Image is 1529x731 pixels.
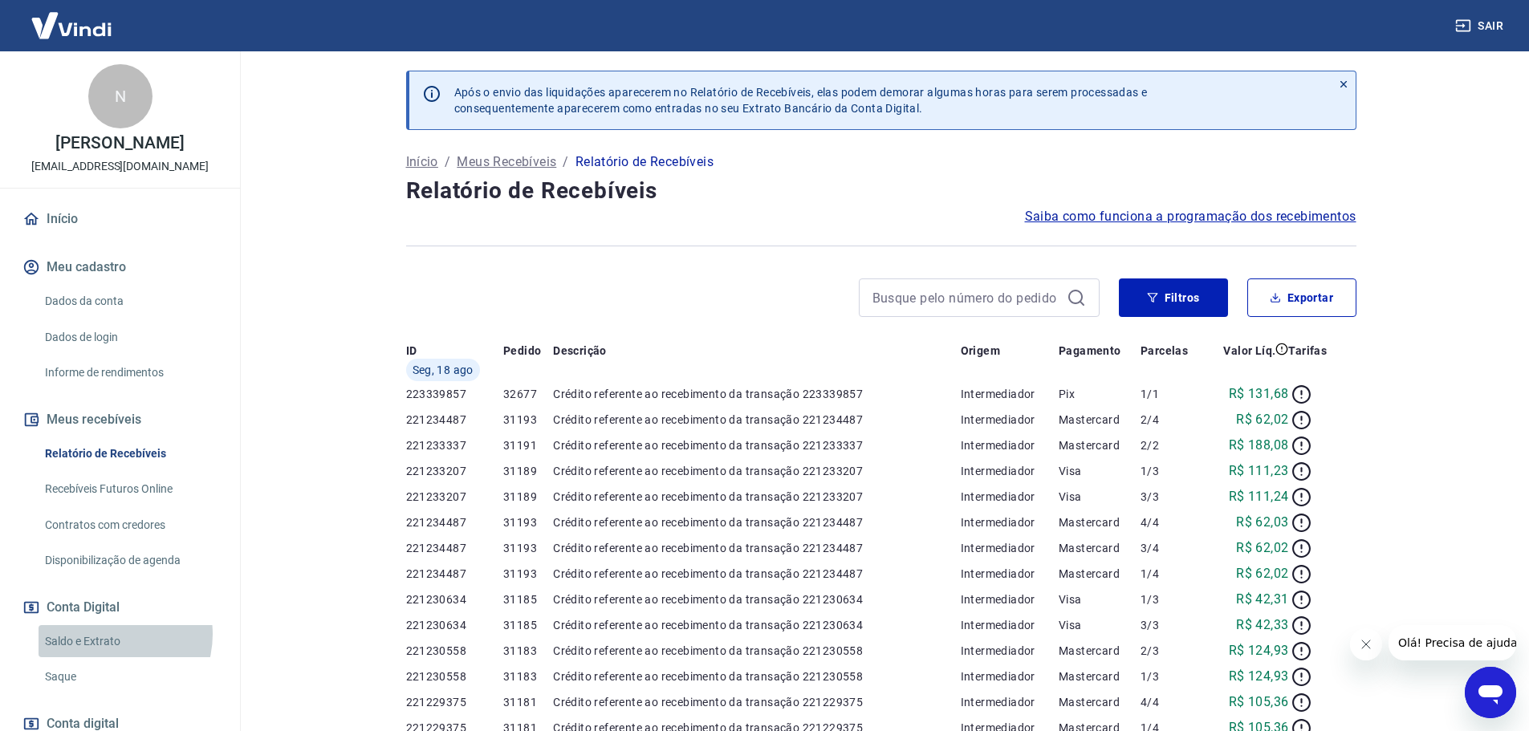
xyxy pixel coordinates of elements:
p: 31183 [503,643,553,659]
iframe: Botão para abrir a janela de mensagens [1465,667,1516,718]
p: Mastercard [1059,437,1141,453]
p: Intermediador [961,437,1059,453]
p: 221234487 [406,514,503,530]
p: Mastercard [1059,566,1141,582]
p: R$ 124,93 [1229,641,1289,660]
button: Conta Digital [19,590,221,625]
p: Mastercard [1059,514,1141,530]
p: Crédito referente ao recebimento da transação 223339857 [553,386,960,402]
p: R$ 105,36 [1229,692,1289,712]
p: 3/3 [1141,489,1203,505]
p: R$ 131,68 [1229,384,1289,404]
iframe: Mensagem da empresa [1389,625,1516,660]
a: Dados da conta [39,285,221,318]
p: 221233337 [406,437,503,453]
p: Após o envio das liquidações aparecerem no Relatório de Recebíveis, elas podem demorar algumas ho... [454,84,1148,116]
input: Busque pelo número do pedido [872,286,1060,310]
img: Vindi [19,1,124,50]
p: 221234487 [406,412,503,428]
p: Pedido [503,343,541,359]
p: 2/2 [1141,437,1203,453]
p: / [563,152,568,172]
a: Relatório de Recebíveis [39,437,221,470]
p: [PERSON_NAME] [55,135,184,152]
p: R$ 111,23 [1229,461,1289,481]
p: Crédito referente ao recebimento da transação 221233207 [553,463,960,479]
p: Crédito referente ao recebimento da transação 221233337 [553,437,960,453]
p: Crédito referente ao recebimento da transação 221230558 [553,643,960,659]
p: Visa [1059,617,1141,633]
iframe: Fechar mensagem [1350,628,1382,660]
p: 1/4 [1141,566,1203,582]
p: 31193 [503,514,553,530]
p: Origem [961,343,1000,359]
p: R$ 111,24 [1229,487,1289,506]
p: 2/4 [1141,412,1203,428]
p: 221234487 [406,540,503,556]
p: Mastercard [1059,694,1141,710]
p: 31189 [503,463,553,479]
button: Sair [1452,11,1510,41]
p: Intermediador [961,540,1059,556]
p: Intermediador [961,694,1059,710]
a: Início [406,152,438,172]
p: Descrição [553,343,607,359]
p: 1/3 [1141,463,1203,479]
p: Intermediador [961,463,1059,479]
p: 221230558 [406,668,503,684]
p: 221230634 [406,591,503,607]
p: 2/3 [1141,643,1203,659]
p: 1/3 [1141,591,1203,607]
p: 223339857 [406,386,503,402]
p: Crédito referente ao recebimento da transação 221234487 [553,412,960,428]
p: 3/3 [1141,617,1203,633]
p: Visa [1059,463,1141,479]
p: Mastercard [1059,412,1141,428]
button: Filtros [1119,278,1228,317]
p: Pagamento [1059,343,1121,359]
p: Crédito referente ao recebimento da transação 221229375 [553,694,960,710]
p: Intermediador [961,386,1059,402]
a: Início [19,201,221,237]
p: ID [406,343,417,359]
p: 1/1 [1141,386,1203,402]
p: Pix [1059,386,1141,402]
p: Intermediador [961,617,1059,633]
button: Meus recebíveis [19,402,221,437]
p: R$ 62,02 [1236,564,1288,583]
p: 1/3 [1141,668,1203,684]
p: 4/4 [1141,694,1203,710]
p: 32677 [503,386,553,402]
span: Saiba como funciona a programação dos recebimentos [1025,207,1356,226]
a: Disponibilização de agenda [39,544,221,577]
p: 31189 [503,489,553,505]
p: 31181 [503,694,553,710]
p: Crédito referente ao recebimento da transação 221234487 [553,540,960,556]
p: R$ 42,31 [1236,590,1288,609]
p: Valor Líq. [1223,343,1275,359]
p: 221230558 [406,643,503,659]
p: 221230634 [406,617,503,633]
p: R$ 62,02 [1236,538,1288,558]
p: [EMAIL_ADDRESS][DOMAIN_NAME] [31,158,209,175]
p: Tarifas [1288,343,1327,359]
p: 31185 [503,617,553,633]
a: Saldo e Extrato [39,625,221,658]
p: Parcelas [1141,343,1188,359]
p: Visa [1059,591,1141,607]
button: Exportar [1247,278,1356,317]
span: Seg, 18 ago [413,362,474,378]
p: Intermediador [961,514,1059,530]
p: 31185 [503,591,553,607]
p: 221229375 [406,694,503,710]
p: 31183 [503,668,553,684]
p: R$ 62,02 [1236,410,1288,429]
p: Intermediador [961,412,1059,428]
p: Intermediador [961,643,1059,659]
p: Intermediador [961,668,1059,684]
p: Intermediador [961,566,1059,582]
p: R$ 124,93 [1229,667,1289,686]
div: N [88,64,152,128]
a: Recebíveis Futuros Online [39,473,221,506]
